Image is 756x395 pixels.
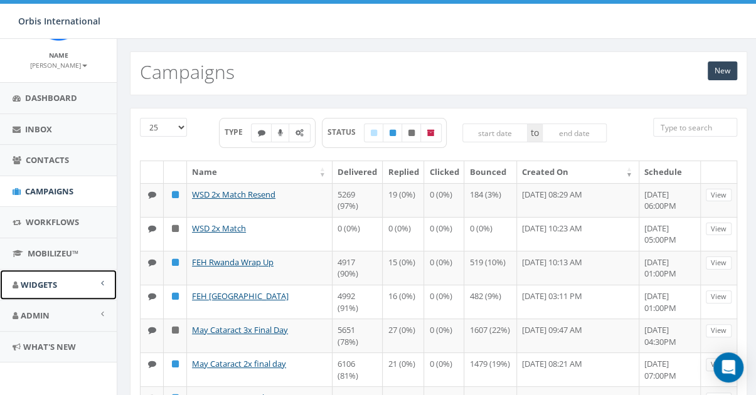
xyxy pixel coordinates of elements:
[30,61,87,70] small: [PERSON_NAME]
[464,183,516,217] td: 184 (3%)
[26,154,69,166] span: Contacts
[289,124,311,142] label: Automated Message
[402,124,422,142] label: Unpublished
[517,251,639,285] td: [DATE] 10:13 AM
[706,223,732,236] a: View
[420,124,442,142] label: Archived
[192,223,246,234] a: WSD 2x Match
[28,248,78,259] span: MobilizeU™
[424,319,464,352] td: 0 (0%)
[25,124,52,135] span: Inbox
[172,326,179,334] i: Unpublished
[327,127,365,137] span: STATUS
[25,92,77,103] span: Dashboard
[708,61,737,80] a: New
[542,124,607,142] input: end date
[383,161,424,183] th: Replied
[639,161,701,183] th: Schedule
[424,352,464,386] td: 0 (0%)
[517,352,639,386] td: [DATE] 08:21 AM
[172,224,179,233] i: Unpublished
[424,217,464,251] td: 0 (0%)
[148,258,156,266] i: Text SMS
[172,258,179,266] i: Published
[528,124,542,142] span: to
[464,352,516,386] td: 1479 (19%)
[706,358,732,371] a: View
[639,285,701,319] td: [DATE] 01:00PM
[271,124,290,142] label: Ringless Voice Mail
[192,324,288,335] a: May Cataract 3x Final Day
[383,183,424,217] td: 19 (0%)
[333,319,383,352] td: 5651 (78%)
[172,191,179,199] i: Published
[706,256,732,270] a: View
[383,319,424,352] td: 27 (0%)
[148,326,156,334] i: Text SMS
[258,129,265,137] i: Text SMS
[383,285,424,319] td: 16 (0%)
[172,360,179,368] i: Published
[21,310,50,321] span: Admin
[333,352,383,386] td: 6106 (81%)
[192,256,274,268] a: FEH Rwanda Wrap Up
[364,124,384,142] label: Draft
[333,285,383,319] td: 4992 (91%)
[706,189,732,202] a: View
[192,358,286,369] a: May Cataract 2x final day
[639,217,701,251] td: [DATE] 05:00PM
[517,285,639,319] td: [DATE] 03:11 PM
[639,319,701,352] td: [DATE] 04:30PM
[148,292,156,300] i: Text SMS
[295,129,304,137] i: Automated Message
[25,186,73,197] span: Campaigns
[333,251,383,285] td: 4917 (90%)
[517,183,639,217] td: [DATE] 08:29 AM
[713,352,743,382] div: Open Intercom Messenger
[464,285,516,319] td: 482 (9%)
[706,290,732,303] a: View
[639,352,701,386] td: [DATE] 07:00PM
[424,251,464,285] td: 0 (0%)
[49,51,68,60] small: Name
[517,161,639,183] th: Created On: activate to sort column ascending
[464,161,516,183] th: Bounced
[251,124,272,142] label: Text SMS
[148,224,156,233] i: Text SMS
[383,251,424,285] td: 15 (0%)
[383,217,424,251] td: 0 (0%)
[383,124,403,142] label: Published
[462,124,528,142] input: start date
[26,216,79,228] span: Workflows
[639,251,701,285] td: [DATE] 01:00PM
[424,183,464,217] td: 0 (0%)
[653,118,737,137] input: Type to search
[390,129,396,137] i: Published
[23,341,76,352] span: What's New
[383,352,424,386] td: 21 (0%)
[187,161,333,183] th: Name: activate to sort column ascending
[333,217,383,251] td: 0 (0%)
[172,292,179,300] i: Published
[424,161,464,183] th: Clicked
[424,285,464,319] td: 0 (0%)
[517,217,639,251] td: [DATE] 10:23 AM
[464,251,516,285] td: 519 (10%)
[517,319,639,352] td: [DATE] 09:47 AM
[333,161,383,183] th: Delivered
[464,319,516,352] td: 1607 (22%)
[18,15,100,27] span: Orbis International
[225,127,252,137] span: TYPE
[148,191,156,199] i: Text SMS
[639,183,701,217] td: [DATE] 06:00PM
[278,129,283,137] i: Ringless Voice Mail
[30,59,87,70] a: [PERSON_NAME]
[408,129,415,137] i: Unpublished
[706,324,732,337] a: View
[192,290,289,302] a: FEH [GEOGRAPHIC_DATA]
[371,129,377,137] i: Draft
[192,189,275,200] a: WSD 2x Match Resend
[464,217,516,251] td: 0 (0%)
[21,279,57,290] span: Widgets
[333,183,383,217] td: 5269 (97%)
